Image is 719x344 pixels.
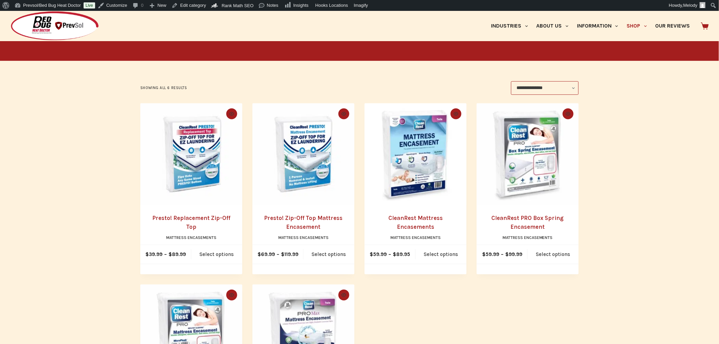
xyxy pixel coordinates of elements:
span: – [365,245,416,264]
button: Quick view toggle [226,290,237,300]
a: CleanRest PRO Box Spring Encasement [477,103,579,205]
button: Quick view toggle [338,290,349,300]
a: CleanRest Mattress Encasements [388,214,443,230]
a: Information [573,11,622,41]
a: Select options for “Presto! Replacement Zip-Off Top” [191,245,242,264]
a: Mattress Encasements [390,235,441,240]
span: $ [281,251,284,257]
bdi: 89.95 [393,251,410,257]
a: Presto! Replacement Zip-Off Top [152,214,230,230]
a: Mattress Encasements [503,235,553,240]
a: Mattress Encasements [278,235,329,240]
span: – [140,245,191,264]
nav: Primary [487,11,694,41]
a: Shop [622,11,651,41]
span: $ [505,251,509,257]
bdi: 69.99 [258,251,275,257]
span: $ [482,251,486,257]
button: Quick view toggle [563,108,574,119]
bdi: 39.99 [146,251,163,257]
button: Quick view toggle [338,108,349,119]
span: Melody [683,3,698,8]
p: Showing all 6 results [140,85,187,91]
a: Mattress Encasements [166,235,216,240]
a: Industries [487,11,532,41]
img: Prevsol/Bed Bug Heat Doctor [10,11,99,41]
bdi: 99.99 [505,251,522,257]
span: $ [393,251,397,257]
bdi: 89.99 [169,251,186,257]
span: $ [370,251,373,257]
span: – [252,245,303,264]
a: Presto! Zip-Off Top Mattress Encasement [264,214,343,230]
bdi: 119.99 [281,251,298,257]
a: Our Reviews [651,11,694,41]
a: CleanRest PRO Box Spring Encasement [492,214,564,230]
span: $ [258,251,261,257]
button: Quick view toggle [451,108,461,119]
a: Select options for “CleanRest Mattress Encasements” [416,245,467,264]
a: Presto! Zip-Off Top Mattress Encasement [252,103,354,205]
span: – [477,245,528,264]
span: $ [169,251,172,257]
select: Shop order [511,81,579,95]
a: Live [84,2,95,8]
bdi: 59.99 [482,251,499,257]
a: About Us [532,11,573,41]
a: Presto! Replacement Zip-Off Top [140,103,242,205]
a: CleanRest Mattress Encasements [365,103,467,205]
span: Rank Math SEO [222,3,253,8]
span: Insights [293,3,309,8]
span: $ [146,251,149,257]
bdi: 59.99 [370,251,387,257]
a: Select options for “Presto! Zip-Off Top Mattress Encasement” [303,245,354,264]
a: Select options for “CleanRest PRO Box Spring Encasement” [528,245,579,264]
button: Quick view toggle [226,108,237,119]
